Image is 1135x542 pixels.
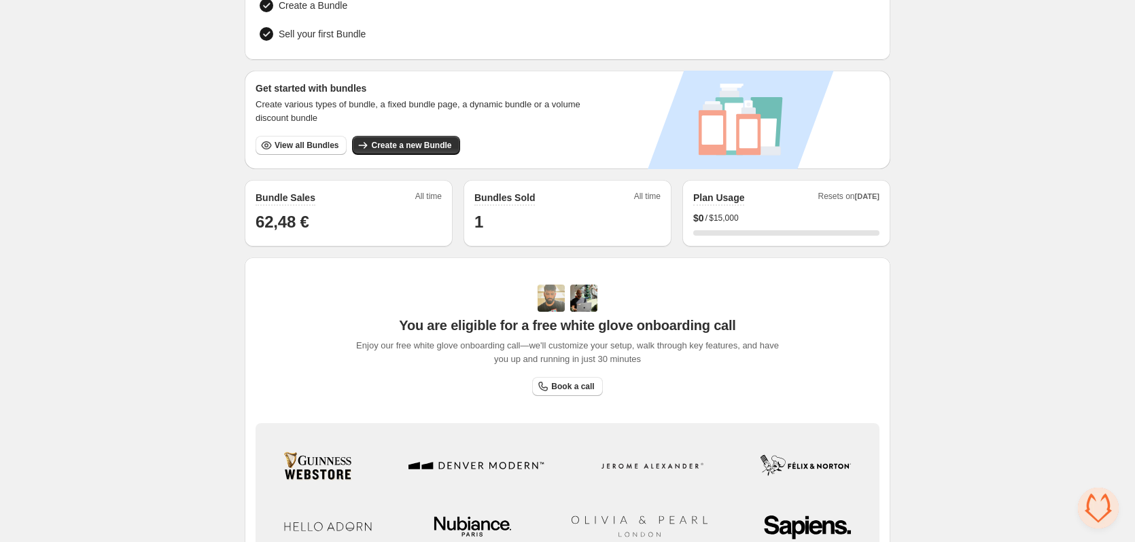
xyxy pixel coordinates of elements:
span: All time [415,191,442,206]
span: Enjoy our free white glove onboarding call—we'll customize your setup, walk through key features,... [349,339,786,366]
span: Create various types of bundle, a fixed bundle page, a dynamic bundle or a volume discount bundle [256,98,593,125]
span: Create a new Bundle [371,140,451,151]
h1: 62,48 € [256,211,442,233]
h1: 1 [474,211,661,233]
span: All time [634,191,661,206]
span: Sell your first Bundle [279,27,366,41]
span: $15,000 [709,213,738,223]
img: Prakhar [570,285,597,312]
span: [DATE] [855,192,879,200]
button: View all Bundles [256,136,347,155]
span: View all Bundles [275,140,338,151]
h3: Get started with bundles [256,82,593,95]
span: Resets on [818,191,880,206]
div: / [693,211,879,225]
img: Adi [538,285,565,312]
div: Chat öffnen [1078,488,1119,528]
h2: Bundles Sold [474,191,535,204]
a: Book a call [532,377,602,396]
span: Book a call [551,381,594,392]
h2: Bundle Sales [256,191,315,204]
h2: Plan Usage [693,191,744,204]
span: You are eligible for a free white glove onboarding call [399,317,735,333]
span: $ 0 [693,211,704,225]
button: Create a new Bundle [352,136,459,155]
